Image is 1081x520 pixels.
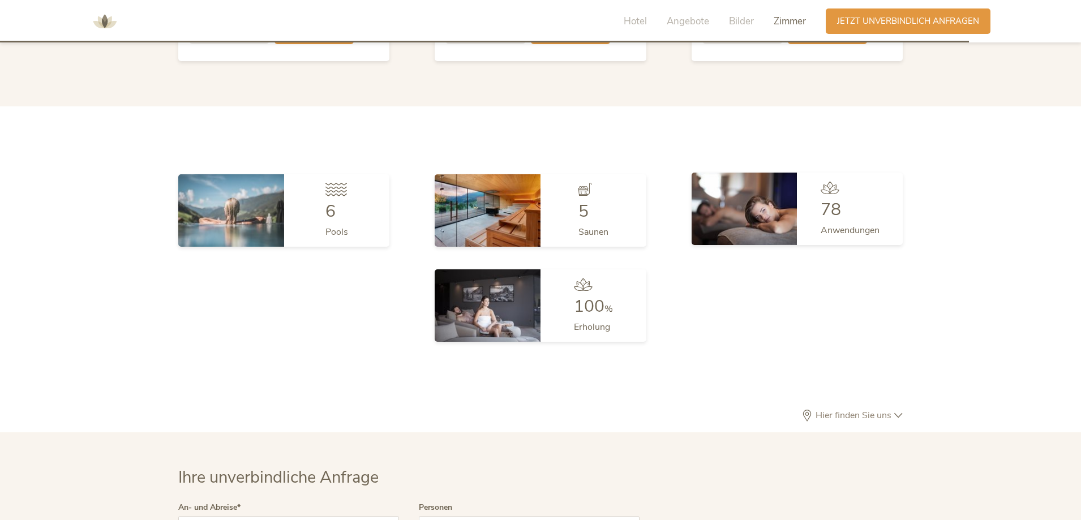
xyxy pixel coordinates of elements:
span: Saunen [578,226,608,238]
span: Anwendungen [821,224,880,237]
label: An- und Abreise [178,504,241,512]
span: Jetzt unverbindlich anfragen [837,15,979,27]
span: Angebote [667,15,709,28]
span: 6 [325,200,336,223]
span: % [604,303,613,315]
label: Personen [419,504,452,512]
a: AMONTI & LUNARIS Wellnessresort [88,17,122,25]
span: Bilder [729,15,754,28]
img: AMONTI & LUNARIS Wellnessresort [88,5,122,38]
span: Ihre unverbindliche Anfrage [178,466,379,488]
span: Hotel [624,15,647,28]
span: Erholung [574,321,610,333]
span: 100 [574,295,604,318]
span: 5 [578,200,589,223]
span: Zimmer [774,15,806,28]
span: 78 [821,198,841,221]
span: Hier finden Sie uns [813,411,894,420]
span: Pools [325,226,348,238]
